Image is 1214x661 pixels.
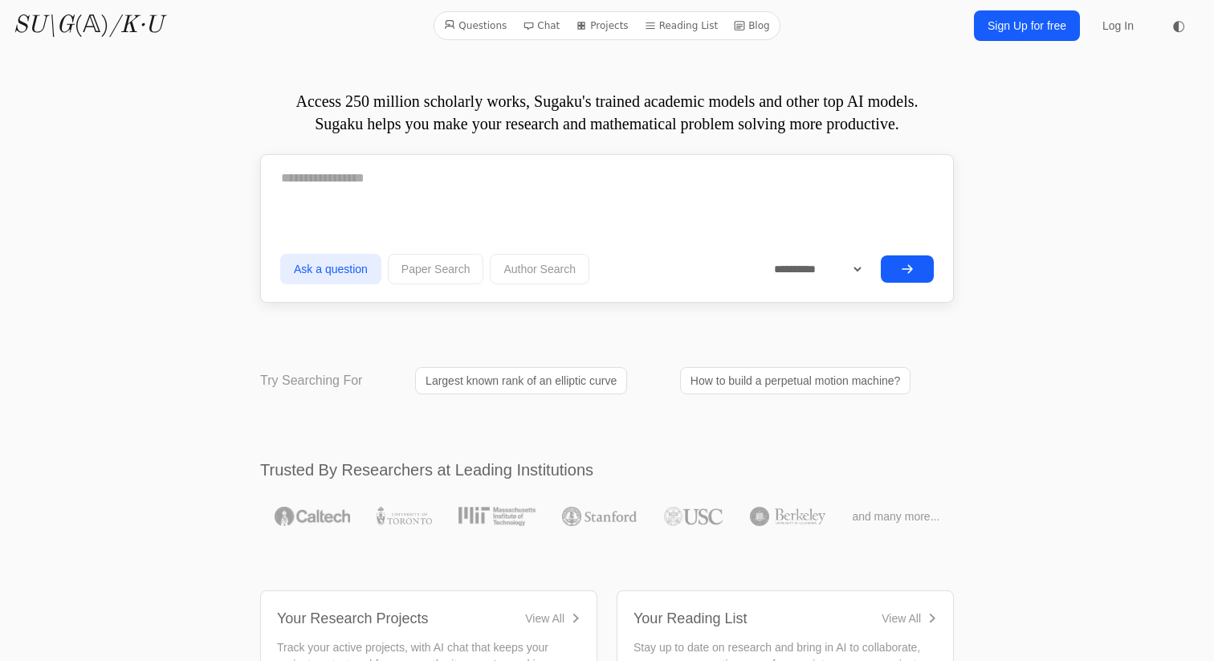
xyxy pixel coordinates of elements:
img: Stanford [562,507,637,526]
button: Author Search [490,254,589,284]
img: MIT [458,507,535,526]
img: UC Berkeley [750,507,825,526]
i: SU\G [13,14,74,38]
div: Your Reading List [633,607,747,630]
span: ◐ [1172,18,1185,33]
p: Try Searching For [260,371,362,390]
a: Questions [438,15,513,36]
a: SU\G(𝔸)/K·U [13,11,163,40]
a: Reading List [638,15,725,36]
button: Ask a question [280,254,381,284]
i: /K·U [109,14,163,38]
p: Access 250 million scholarly works, Sugaku's trained academic models and other top AI models. Sug... [260,90,954,135]
h2: Trusted By Researchers at Leading Institutions [260,459,954,481]
button: ◐ [1163,10,1195,42]
a: View All [525,610,581,626]
span: and many more... [852,508,939,524]
img: USC [664,507,723,526]
a: Largest known rank of an elliptic curve [415,367,627,394]
a: Blog [727,15,776,36]
a: How to build a perpetual motion machine? [680,367,911,394]
a: Chat [516,15,566,36]
img: Caltech [275,507,350,526]
a: View All [882,610,937,626]
div: View All [525,610,564,626]
a: Sign Up for free [974,10,1080,41]
div: Your Research Projects [277,607,428,630]
a: Projects [569,15,634,36]
a: Log In [1093,11,1143,40]
button: Paper Search [388,254,484,284]
img: University of Toronto [377,507,431,526]
div: View All [882,610,921,626]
